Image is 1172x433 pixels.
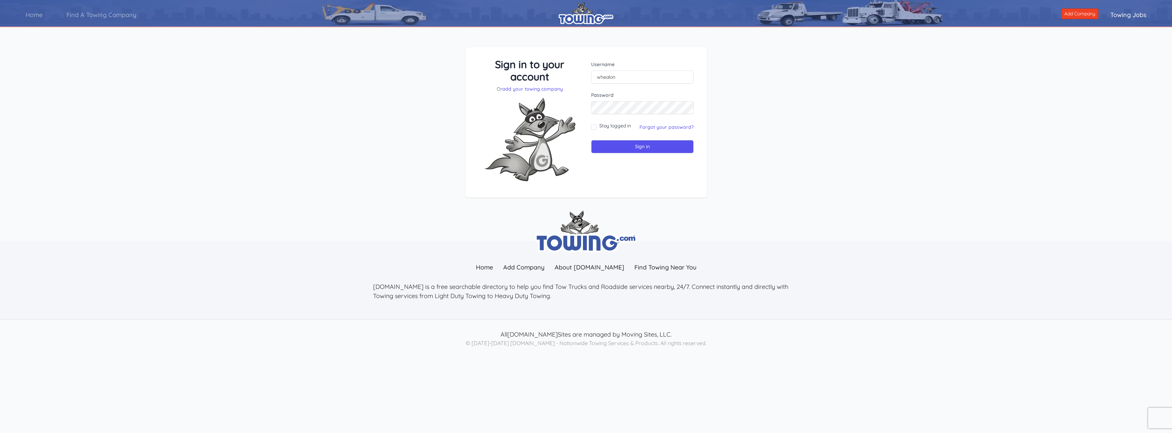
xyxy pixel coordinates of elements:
[55,5,148,25] a: Find A Towing Company
[479,58,581,83] h3: Sign in to your account
[498,260,550,275] a: Add Company
[591,61,694,68] label: Username
[502,86,563,92] a: add your towing company
[1061,9,1098,19] a: Add Company
[479,86,581,92] p: Or
[559,2,613,24] img: logo.png
[1098,5,1158,25] a: Towing Jobs
[373,282,799,300] p: [DOMAIN_NAME] is a free searchable directory to help you find Tow Trucks and Roadside services ne...
[466,340,707,346] span: © [DATE]-[DATE] [DOMAIN_NAME] - Nationwide Towing Services & Products. All rights reserved.
[629,260,701,275] a: Find Towing Near You
[535,211,637,252] img: towing
[591,140,694,153] input: Sign in
[599,122,631,129] label: Stay logged in
[550,260,629,275] a: About [DOMAIN_NAME]
[479,92,581,187] img: Fox-Excited.png
[14,5,55,25] a: Home
[471,260,498,275] a: Home
[639,124,694,130] a: Forgot your password?
[373,330,799,339] p: All Sites are managed by Moving Sites, LLC.
[507,330,558,338] a: [DOMAIN_NAME]
[591,92,694,98] label: Password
